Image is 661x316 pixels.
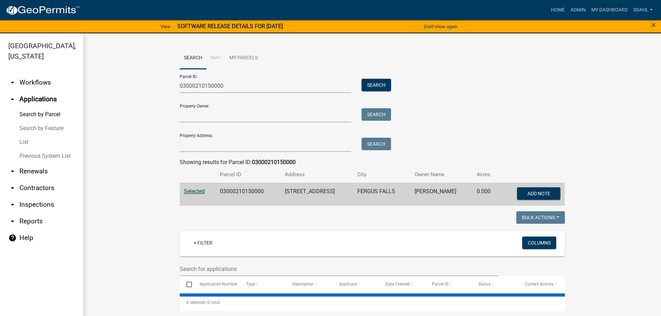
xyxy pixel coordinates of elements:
a: Selected [184,188,205,195]
td: [PERSON_NAME] [410,183,473,206]
td: 03000210150000 [216,183,281,206]
span: Type [246,282,255,287]
span: Description [293,282,314,287]
i: help [8,234,17,242]
datatable-header-cell: Date Created [379,276,425,293]
th: Owner Name [410,166,473,183]
a: Search [180,47,206,69]
th: City [353,166,411,183]
a: Home [548,3,568,17]
th: Address [281,166,353,183]
th: Parcel ID [216,166,281,183]
button: Columns [522,237,556,249]
span: Add Note [527,190,550,196]
strong: SOFTWARE RELEASE DETAILS FOR [DATE] [177,23,283,29]
a: My Dashboard [588,3,630,17]
a: + Filter [188,237,218,249]
span: 0 selected / [186,300,208,305]
i: arrow_drop_down [8,200,17,209]
button: Search [362,138,391,150]
i: arrow_drop_down [8,78,17,87]
i: arrow_drop_down [8,167,17,176]
button: Search [362,79,391,91]
span: Application Number [200,282,237,287]
td: FERGUS FALLS [353,183,411,206]
a: Admin [568,3,588,17]
datatable-header-cell: Type [239,276,286,293]
datatable-header-cell: Application Number [193,276,239,293]
button: Search [362,108,391,121]
span: Status [478,282,491,287]
div: 0 total [180,294,565,311]
datatable-header-cell: Parcel ID [425,276,472,293]
strong: 03000210150000 [252,159,296,165]
span: Parcel ID [432,282,449,287]
input: Search for applications [180,262,499,276]
datatable-header-cell: Status [472,276,518,293]
button: Bulk Actions [516,211,565,224]
a: View [158,21,173,32]
a: sdahl [630,3,655,17]
i: arrow_drop_up [8,95,17,103]
div: Showing results for Parcel ID: [180,158,565,166]
button: Add Note [517,187,560,200]
datatable-header-cell: Applicant [332,276,379,293]
button: Close [651,21,656,29]
td: [STREET_ADDRESS] [281,183,353,206]
span: Applicant [339,282,357,287]
i: arrow_drop_down [8,217,17,225]
span: Date Created [385,282,410,287]
span: × [651,20,656,30]
td: 0.000 [473,183,500,206]
datatable-header-cell: Description [286,276,332,293]
th: Acres [473,166,500,183]
datatable-header-cell: Select [180,276,193,293]
button: Don't show again [421,21,460,32]
a: My Parcels [225,47,262,69]
span: Current Activity [525,282,554,287]
datatable-header-cell: Current Activity [518,276,565,293]
i: arrow_drop_down [8,184,17,192]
